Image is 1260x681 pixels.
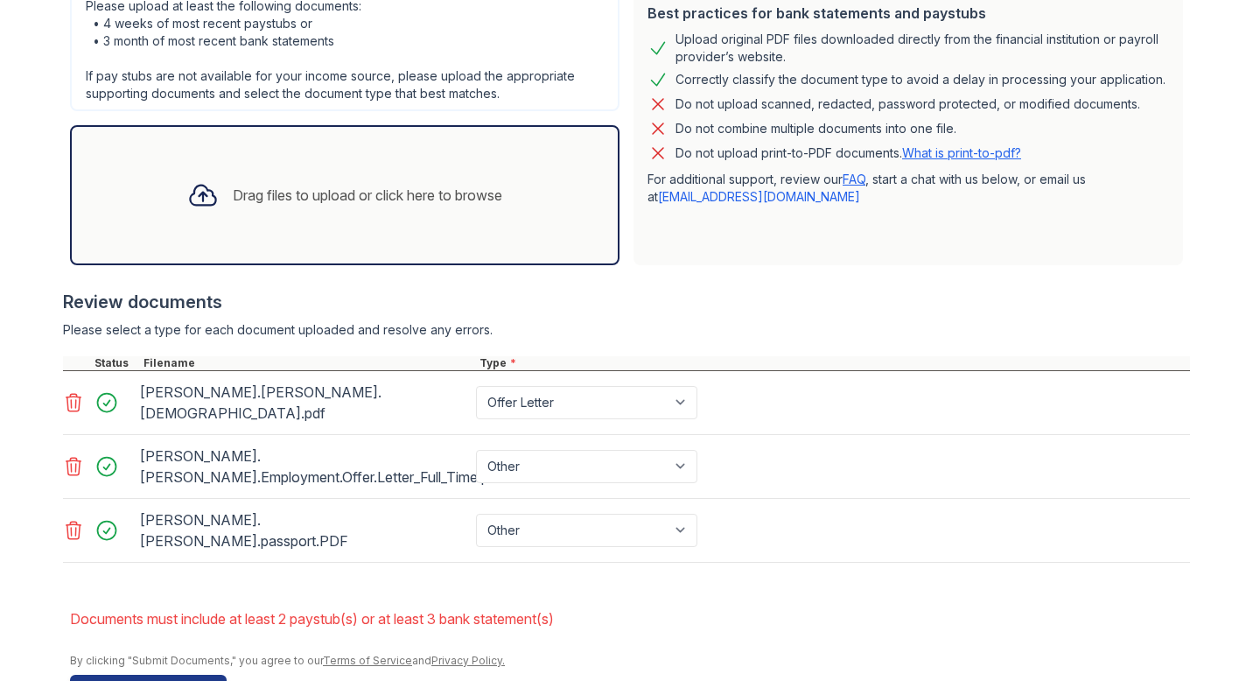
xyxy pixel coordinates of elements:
div: Please select a type for each document uploaded and resolve any errors. [63,321,1190,339]
a: [EMAIL_ADDRESS][DOMAIN_NAME] [658,189,860,204]
div: Filename [140,356,476,370]
div: Review documents [63,290,1190,314]
div: Type [476,356,1190,370]
div: Best practices for bank statements and paystubs [647,3,1169,24]
p: Do not upload print-to-PDF documents. [675,144,1021,162]
a: Privacy Policy. [431,654,505,667]
div: Do not upload scanned, redacted, password protected, or modified documents. [675,94,1140,115]
a: What is print-to-pdf? [902,145,1021,160]
div: Upload original PDF files downloaded directly from the financial institution or payroll provider’... [675,31,1169,66]
a: FAQ [843,172,865,186]
p: For additional support, review our , start a chat with us below, or email us at [647,171,1169,206]
div: Correctly classify the document type to avoid a delay in processing your application. [675,69,1165,90]
div: Do not combine multiple documents into one file. [675,118,956,139]
li: Documents must include at least 2 paystub(s) or at least 3 bank statement(s) [70,601,1190,636]
div: By clicking "Submit Documents," you agree to our and [70,654,1190,668]
div: [PERSON_NAME].[PERSON_NAME].Employment.Offer.Letter_Full_Time.pdf [140,442,469,491]
div: [PERSON_NAME].[PERSON_NAME].passport.PDF [140,506,469,555]
div: [PERSON_NAME].[PERSON_NAME].[DEMOGRAPHIC_DATA].pdf [140,378,469,427]
div: Status [91,356,140,370]
a: Terms of Service [323,654,412,667]
div: Drag files to upload or click here to browse [233,185,502,206]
